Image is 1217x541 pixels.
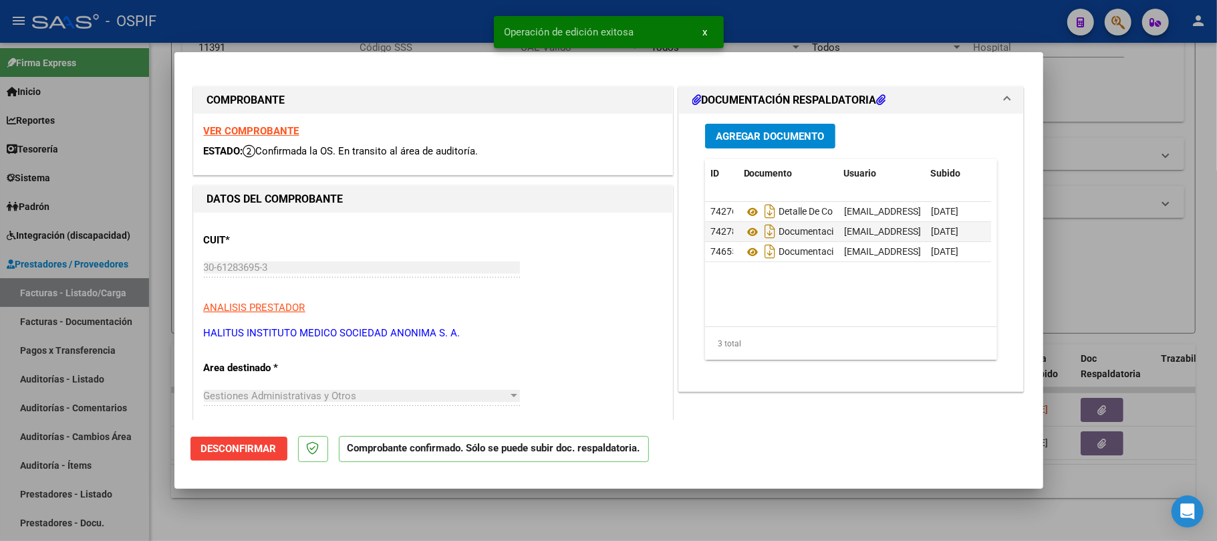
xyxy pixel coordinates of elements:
[710,246,737,257] span: 74655
[744,207,866,217] span: Detalle De Consumos
[243,145,479,157] span: Confirmada la OS. En transito al área de auditoría.
[931,206,958,217] span: [DATE]
[204,145,243,157] span: ESTADO:
[204,302,305,314] span: ANALISIS PRESTADOR
[931,246,958,257] span: [DATE]
[738,159,839,188] datatable-header-cell: Documento
[710,206,737,217] span: 74276
[190,437,287,461] button: Desconfirmar
[703,26,708,38] span: x
[844,246,1140,257] span: [EMAIL_ADDRESS][DOMAIN_NAME] - HALITUS INSTITUTO MEDICO S.A.
[201,443,277,455] span: Desconfirmar
[705,124,835,148] button: Agregar Documento
[339,436,649,462] p: Comprobante confirmado. Sólo se puede subir doc. respaldatoria.
[926,159,992,188] datatable-header-cell: Subido
[204,125,299,137] a: VER COMPROBANTE
[716,130,825,142] span: Agregar Documento
[204,233,342,248] p: CUIT
[844,168,877,179] span: Usuario
[204,360,342,376] p: Area destinado *
[761,201,779,222] i: Descargar documento
[705,159,738,188] datatable-header-cell: ID
[1172,496,1204,528] div: Open Intercom Messenger
[761,221,779,242] i: Descargar documento
[744,168,793,179] span: Documento
[679,114,1024,391] div: DOCUMENTACIÓN RESPALDATORIA
[679,87,1024,114] mat-expansion-panel-header: DOCUMENTACIÓN RESPALDATORIA
[705,327,998,360] div: 3 total
[710,226,737,237] span: 74278
[505,25,634,39] span: Operación de edición exitosa
[692,92,886,108] h1: DOCUMENTACIÓN RESPALDATORIA
[931,168,961,179] span: Subido
[744,247,977,257] span: Documentacion Respaldatoria (Bono Completo)
[204,390,357,402] span: Gestiones Administrativas y Otros
[207,193,344,205] strong: DATOS DEL COMPROBANTE
[931,226,958,237] span: [DATE]
[207,94,285,106] strong: COMPROBANTE
[744,227,904,237] span: Documentación Respaldatoria
[839,159,926,188] datatable-header-cell: Usuario
[761,241,779,262] i: Descargar documento
[844,226,1140,237] span: [EMAIL_ADDRESS][DOMAIN_NAME] - HALITUS INSTITUTO MEDICO S.A.
[204,326,662,341] p: HALITUS INSTITUTO MEDICO SOCIEDAD ANONIMA S. A.
[710,168,719,179] span: ID
[692,20,718,44] button: x
[844,206,1140,217] span: [EMAIL_ADDRESS][DOMAIN_NAME] - HALITUS INSTITUTO MEDICO S.A.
